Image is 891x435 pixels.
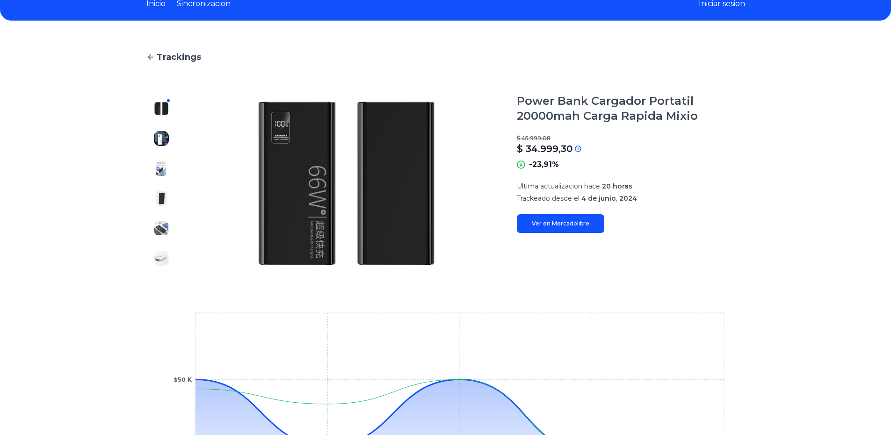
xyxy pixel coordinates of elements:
[195,94,498,273] img: Power Bank Cargador Portatil 20000mah Carga Rapida Mixio
[581,194,637,203] span: 4 de junio, 2024
[529,159,559,170] p: -23,91%
[154,161,169,176] img: Power Bank Cargador Portatil 20000mah Carga Rapida Mixio
[174,377,192,383] tspan: $50 K
[517,214,604,233] a: Ver en Mercadolibre
[154,131,169,146] img: Power Bank Cargador Portatil 20000mah Carga Rapida Mixio
[154,191,169,206] img: Power Bank Cargador Portatil 20000mah Carga Rapida Mixio
[517,135,745,142] p: $ 45.999,08
[517,194,580,203] span: Trackeado desde el
[602,182,632,190] span: 20 horas
[154,251,169,266] img: Power Bank Cargador Portatil 20000mah Carga Rapida Mixio
[157,51,201,64] span: Trackings
[517,182,600,190] span: Ultima actualizacion hace
[146,51,745,64] a: Trackings
[154,101,169,116] img: Power Bank Cargador Portatil 20000mah Carga Rapida Mixio
[154,221,169,236] img: Power Bank Cargador Portatil 20000mah Carga Rapida Mixio
[517,142,572,155] p: $ 34.999,30
[517,94,745,123] h1: Power Bank Cargador Portatil 20000mah Carga Rapida Mixio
